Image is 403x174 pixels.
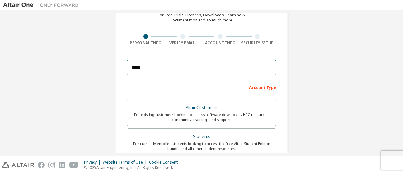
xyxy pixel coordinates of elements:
img: altair_logo.svg [2,162,34,168]
div: Students [131,132,272,141]
div: Account Type [127,82,276,92]
img: Altair One [3,2,82,8]
img: facebook.svg [38,162,45,168]
img: linkedin.svg [59,162,65,168]
div: Cookie Consent [149,160,181,165]
div: Altair Customers [131,103,272,112]
div: Security Setup [239,40,276,45]
div: Website Terms of Use [103,160,149,165]
div: Personal Info [127,40,164,45]
div: For currently enrolled students looking to access the free Altair Student Edition bundle and all ... [131,141,272,151]
div: Privacy [84,160,103,165]
img: instagram.svg [48,162,55,168]
div: Verify Email [164,40,202,45]
div: Account Info [201,40,239,45]
div: For Free Trials, Licenses, Downloads, Learning & Documentation and so much more. [158,13,245,23]
div: For existing customers looking to access software downloads, HPC resources, community, trainings ... [131,112,272,122]
img: youtube.svg [69,162,78,168]
p: © 2025 Altair Engineering, Inc. All Rights Reserved. [84,165,181,170]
